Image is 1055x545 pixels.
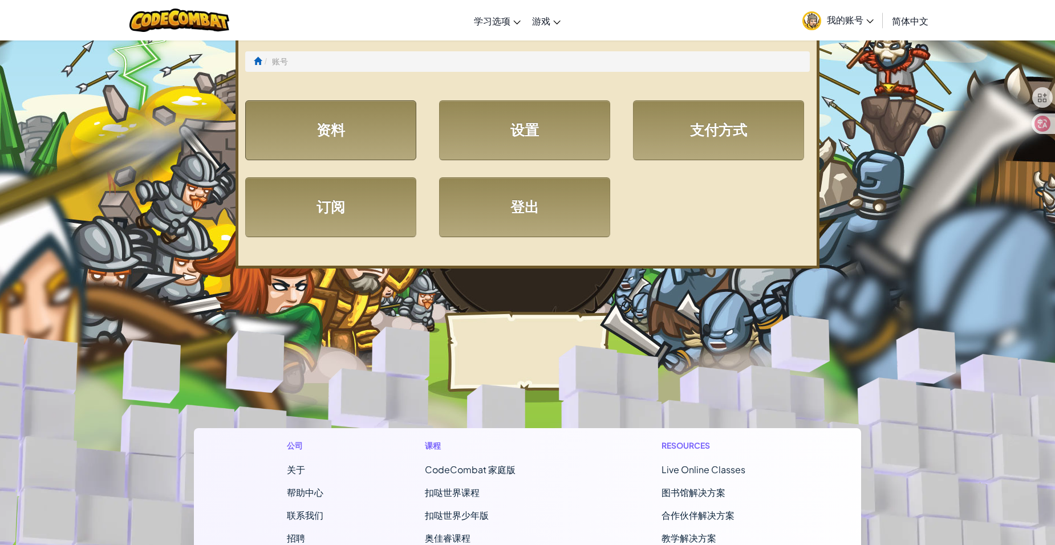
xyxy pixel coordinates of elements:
a: 设置 [439,100,610,160]
a: 订阅 [245,177,416,237]
a: 简体中文 [886,5,934,36]
span: 联系我们 [287,509,323,521]
h1: Resources [662,440,768,452]
span: 学习选项 [474,15,510,27]
a: Live Online Classes [662,463,745,475]
a: 登出 [439,177,610,237]
a: 我的账号 [797,2,879,38]
span: CodeCombat 家庭版 [425,463,516,475]
img: CodeCombat logo [129,9,229,32]
a: 游戏 [526,5,566,36]
h1: 课程 [425,440,560,452]
a: 帮助中心 [287,486,323,498]
a: 关于 [287,463,305,475]
a: 学习选项 [468,5,526,36]
img: avatar [802,11,821,30]
span: 游戏 [532,15,550,27]
span: 简体中文 [892,15,928,27]
a: 扣哒世界少年版 [425,509,489,521]
a: 支付方式 [633,100,804,160]
li: 账号 [262,56,288,67]
a: 扣哒世界课程 [425,486,480,498]
a: 教学解决方案 [662,532,716,544]
a: 资料 [245,100,416,160]
a: 合作伙伴解决方案 [662,509,735,521]
h1: 公司 [287,440,323,452]
a: 招聘 [287,532,305,544]
a: 奥佳睿课程 [425,532,470,544]
a: 图书馆解决方案 [662,486,725,498]
span: 我的账号 [827,14,874,26]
